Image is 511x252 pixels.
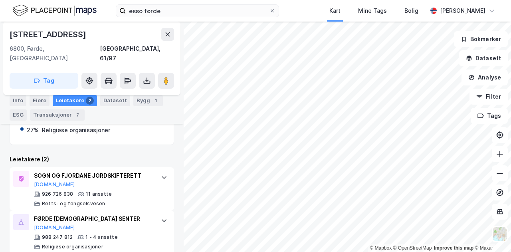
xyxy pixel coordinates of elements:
div: Kontrollprogram for chat [471,214,511,252]
a: OpenStreetMap [393,245,432,251]
iframe: Chat Widget [471,214,511,252]
div: 988 247 812 [42,234,73,240]
button: [DOMAIN_NAME] [34,224,75,231]
div: [GEOGRAPHIC_DATA], 61/97 [100,44,174,63]
button: Tags [471,108,508,124]
div: [STREET_ADDRESS] [10,28,88,41]
button: Tag [10,73,78,89]
img: logo.f888ab2527a4732fd821a326f86c7f29.svg [13,4,97,18]
div: Retts- og fengselsvesen [42,200,105,207]
div: ESG [10,109,27,121]
button: Filter [469,89,508,105]
button: [DOMAIN_NAME] [34,181,75,188]
div: 11 ansatte [86,191,112,197]
div: 1 - 4 ansatte [85,234,118,240]
div: SOGN OG FJORDANE JORDSKIFTERETT [34,171,153,181]
div: Religiøse organisasjoner [42,125,110,135]
button: Bokmerker [454,31,508,47]
div: Eiere [30,95,50,106]
div: Transaksjoner [30,109,85,121]
div: Datasett [100,95,130,106]
button: Analyse [461,69,508,85]
div: 7 [73,111,81,119]
div: 926 726 838 [42,191,73,197]
a: Improve this map [434,245,473,251]
div: FØRDE [DEMOGRAPHIC_DATA] SENTER [34,214,153,224]
div: Bygg [133,95,163,106]
div: Leietakere (2) [10,155,174,164]
div: 6800, Førde, [GEOGRAPHIC_DATA] [10,44,100,63]
input: Søk på adresse, matrikkel, gårdeiere, leietakere eller personer [126,5,269,17]
a: Mapbox [370,245,392,251]
button: Datasett [459,50,508,66]
div: Kart [329,6,341,16]
div: Leietakere [53,95,97,106]
div: Mine Tags [358,6,387,16]
div: 27% [27,125,39,135]
div: Religiøse organisasjoner [42,244,103,250]
div: 2 [86,97,94,105]
div: Info [10,95,26,106]
div: [PERSON_NAME] [440,6,485,16]
div: Bolig [404,6,418,16]
div: 1 [152,97,160,105]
